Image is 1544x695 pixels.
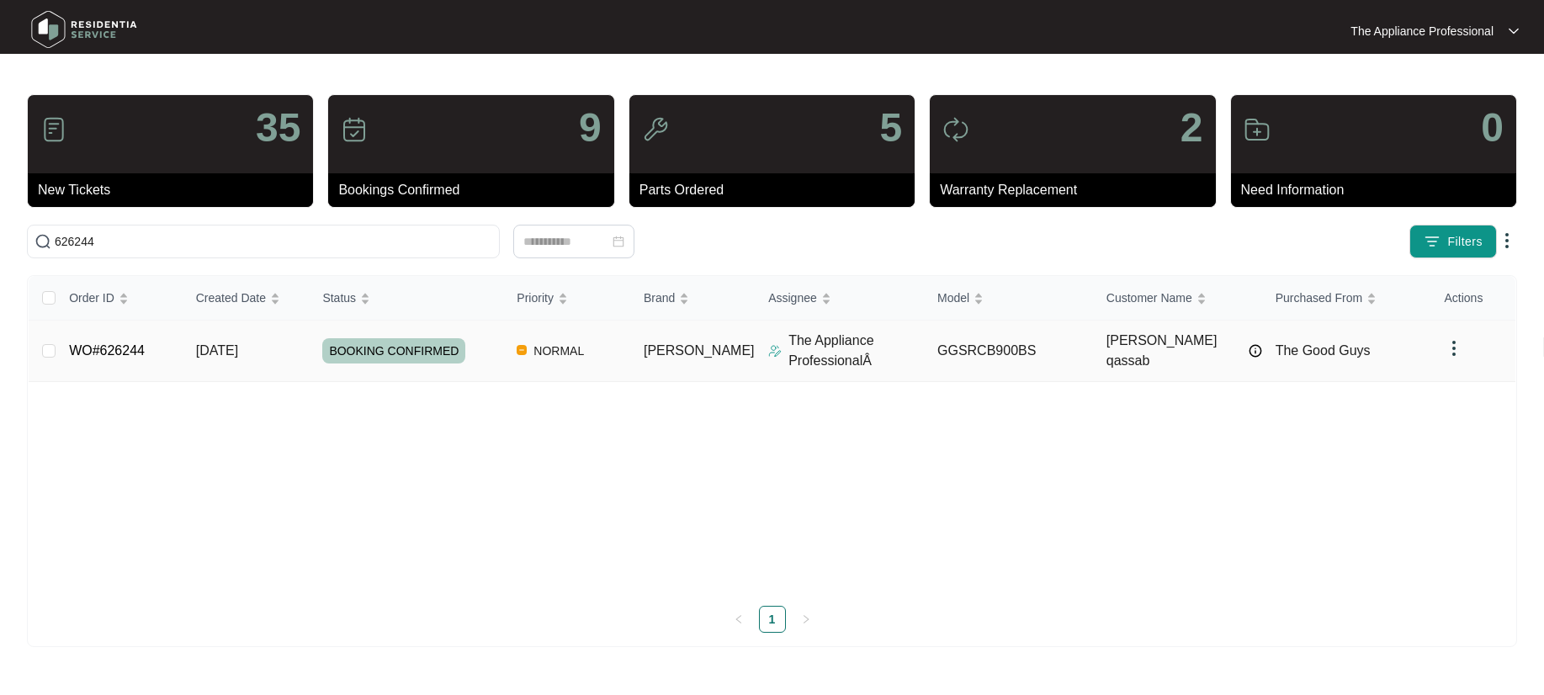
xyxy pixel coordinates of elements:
[630,276,755,321] th: Brand
[56,276,183,321] th: Order ID
[639,180,915,200] p: Parts Ordered
[34,233,51,250] img: search-icon
[196,343,238,358] span: [DATE]
[1447,233,1483,251] span: Filters
[25,4,143,55] img: residentia service logo
[644,343,755,358] span: [PERSON_NAME]
[725,606,752,633] li: Previous Page
[1424,233,1441,250] img: filter icon
[1509,27,1519,35] img: dropdown arrow
[793,606,820,633] li: Next Page
[788,331,924,371] p: The Appliance ProfessionalÂ
[1249,344,1262,358] img: Info icon
[1244,116,1271,143] img: icon
[1241,180,1516,200] p: Need Information
[40,116,67,143] img: icon
[1444,338,1464,358] img: dropdown arrow
[801,614,811,624] span: right
[644,289,675,307] span: Brand
[759,606,786,633] li: 1
[55,232,492,251] input: Search by Order Id, Assignee Name, Customer Name, Brand and Model
[940,180,1215,200] p: Warranty Replacement
[579,108,602,148] p: 9
[760,607,785,632] a: 1
[642,116,669,143] img: icon
[341,116,368,143] img: icon
[879,108,902,148] p: 5
[924,321,1093,382] td: GGSRCB900BS
[1481,108,1504,148] p: 0
[1106,331,1240,371] span: [PERSON_NAME] qassab
[517,345,527,355] img: Vercel Logo
[309,276,503,321] th: Status
[1262,276,1431,321] th: Purchased From
[734,614,744,624] span: left
[768,344,782,358] img: Assigner Icon
[725,606,752,633] button: left
[755,276,924,321] th: Assignee
[1430,276,1515,321] th: Actions
[1350,23,1494,40] p: The Appliance Professional
[503,276,630,321] th: Priority
[69,343,145,358] a: WO#626244
[1276,343,1371,358] span: The Good Guys
[924,276,1093,321] th: Model
[322,338,465,363] span: BOOKING CONFIRMED
[768,289,817,307] span: Assignee
[183,276,310,321] th: Created Date
[1276,289,1362,307] span: Purchased From
[942,116,969,143] img: icon
[1106,289,1192,307] span: Customer Name
[1497,231,1517,251] img: dropdown arrow
[517,289,554,307] span: Priority
[38,180,313,200] p: New Tickets
[527,341,591,361] span: NORMAL
[1093,276,1262,321] th: Customer Name
[937,289,969,307] span: Model
[338,180,613,200] p: Bookings Confirmed
[1181,108,1203,148] p: 2
[196,289,266,307] span: Created Date
[69,289,114,307] span: Order ID
[1409,225,1497,258] button: filter iconFilters
[322,289,356,307] span: Status
[793,606,820,633] button: right
[256,108,300,148] p: 35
